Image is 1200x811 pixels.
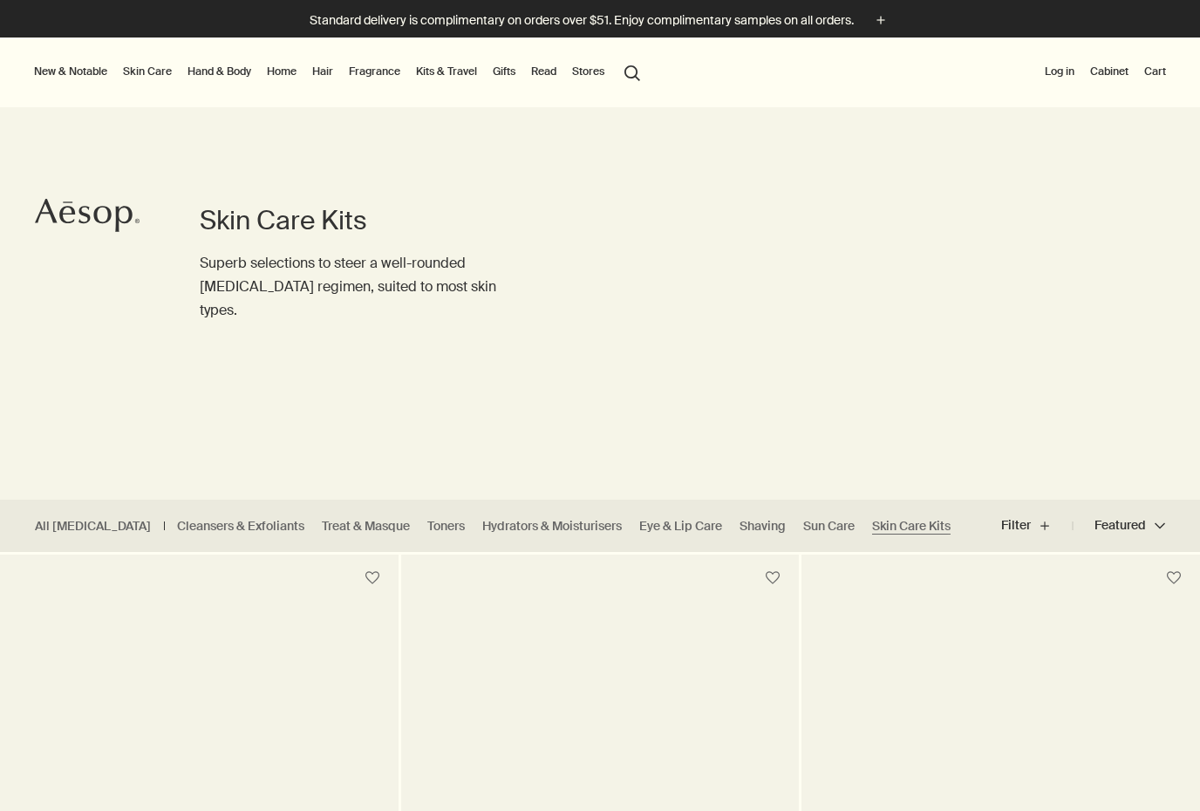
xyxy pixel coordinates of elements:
a: Fragrance [345,61,404,82]
p: Standard delivery is complimentary on orders over $51. Enjoy complimentary samples on all orders. [310,11,854,30]
a: Hydrators & Moisturisers [482,518,622,535]
button: Filter [1001,505,1073,547]
nav: supplementary [1041,37,1169,107]
a: Shaving [740,518,786,535]
button: New & Notable [31,61,111,82]
button: Save to cabinet [757,562,788,594]
button: Open search [617,55,648,88]
button: Stores [569,61,608,82]
a: Hand & Body [184,61,255,82]
a: Gifts [489,61,519,82]
a: Eye & Lip Care [639,518,722,535]
a: Treat & Masque [322,518,410,535]
nav: primary [31,37,648,107]
a: All [MEDICAL_DATA] [35,518,151,535]
button: Cart [1141,61,1169,82]
a: Read [528,61,560,82]
button: Log in [1041,61,1078,82]
a: Cabinet [1087,61,1132,82]
a: Toners [427,518,465,535]
a: Aesop [31,194,144,242]
button: Featured [1073,505,1165,547]
button: Save to cabinet [357,562,388,594]
h1: Skin Care Kits [200,203,530,238]
a: Skin Care [119,61,175,82]
svg: Aesop [35,198,140,233]
button: Save to cabinet [1158,562,1190,594]
a: Sun Care [803,518,855,535]
a: Hair [309,61,337,82]
button: Standard delivery is complimentary on orders over $51. Enjoy complimentary samples on all orders. [310,10,890,31]
p: Superb selections to steer a well-rounded [MEDICAL_DATA] regimen, suited to most skin types. [200,251,530,323]
a: Cleansers & Exfoliants [177,518,304,535]
a: Skin Care Kits [872,518,951,535]
a: Kits & Travel [412,61,481,82]
a: Home [263,61,300,82]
